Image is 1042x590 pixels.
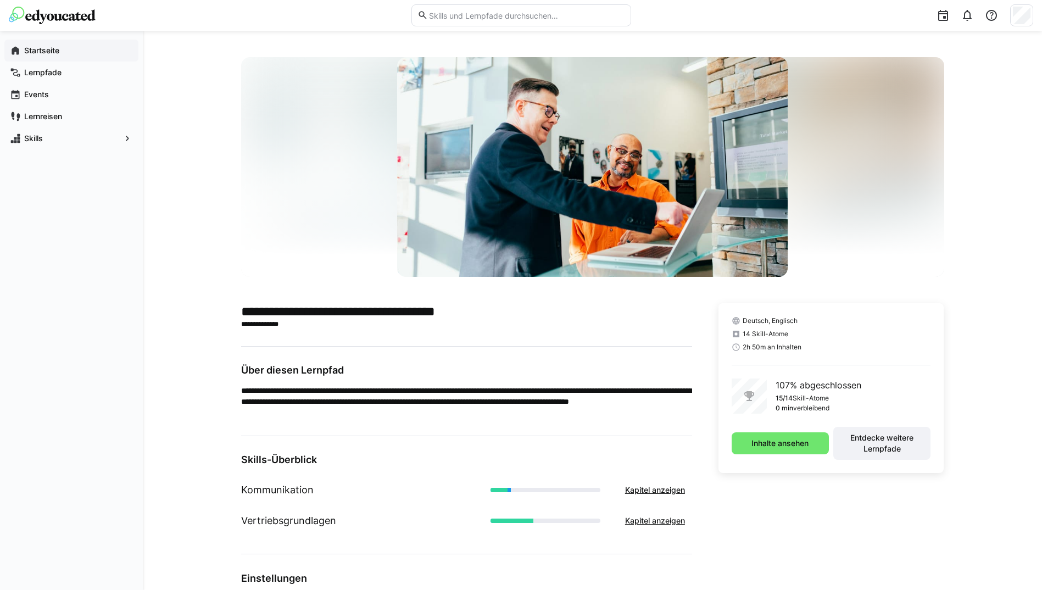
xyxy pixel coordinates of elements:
[750,438,810,449] span: Inhalte ansehen
[241,572,692,585] h3: Einstellungen
[618,510,692,532] button: Kapitel anzeigen
[793,404,829,413] p: verbleibend
[241,364,692,376] h3: Über diesen Lernpfad
[732,432,829,454] button: Inhalte ansehen
[241,514,336,528] h1: Vertriebsgrundlagen
[776,404,793,413] p: 0 min
[743,330,788,338] span: 14 Skill-Atome
[618,479,692,501] button: Kapitel anzeigen
[623,515,687,526] span: Kapitel anzeigen
[743,343,801,352] span: 2h 50m an Inhalten
[793,394,829,403] p: Skill-Atome
[623,485,687,496] span: Kapitel anzeigen
[241,454,692,466] h3: Skills-Überblick
[776,379,861,392] p: 107% abgeschlossen
[241,483,314,497] h1: Kommunikation
[833,427,930,460] button: Entdecke weitere Lernpfade
[428,10,625,20] input: Skills und Lernpfade durchsuchen…
[839,432,925,454] span: Entdecke weitere Lernpfade
[743,316,798,325] span: Deutsch, Englisch
[776,394,793,403] p: 15/14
